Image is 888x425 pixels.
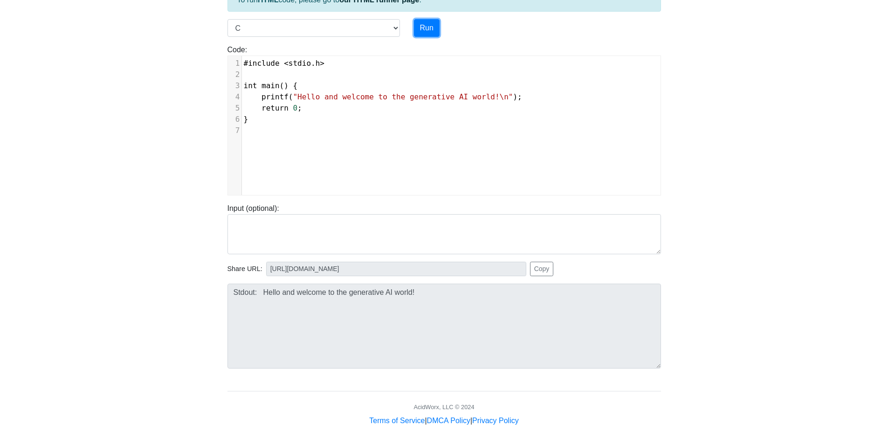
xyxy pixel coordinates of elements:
span: . [244,59,325,68]
span: 0 [293,104,297,112]
a: Terms of Service [369,417,425,425]
span: printf [262,92,289,101]
a: DMCA Policy [427,417,470,425]
span: return [262,104,289,112]
span: #include [244,59,280,68]
button: Copy [530,262,554,276]
span: ; [244,104,302,112]
div: 2 [228,69,241,80]
input: No share available yet [266,262,526,276]
span: "Hello and welcome to the generative AI world!\n" [293,92,513,101]
span: h [316,59,320,68]
div: 4 [228,91,241,103]
div: 3 [228,80,241,91]
a: Privacy Policy [472,417,519,425]
span: main [262,81,280,90]
div: 7 [228,125,241,136]
div: AcidWorx, LLC © 2024 [413,403,474,411]
span: ( ); [244,92,522,101]
span: < [284,59,289,68]
span: () { [244,81,298,90]
span: > [320,59,324,68]
div: 6 [228,114,241,125]
div: Code: [220,44,668,195]
span: int [244,81,257,90]
div: 1 [228,58,241,69]
span: } [244,115,248,124]
div: 5 [228,103,241,114]
span: stdio [289,59,311,68]
button: Run [414,19,440,37]
span: Share URL: [227,264,262,274]
div: Input (optional): [220,203,668,254]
